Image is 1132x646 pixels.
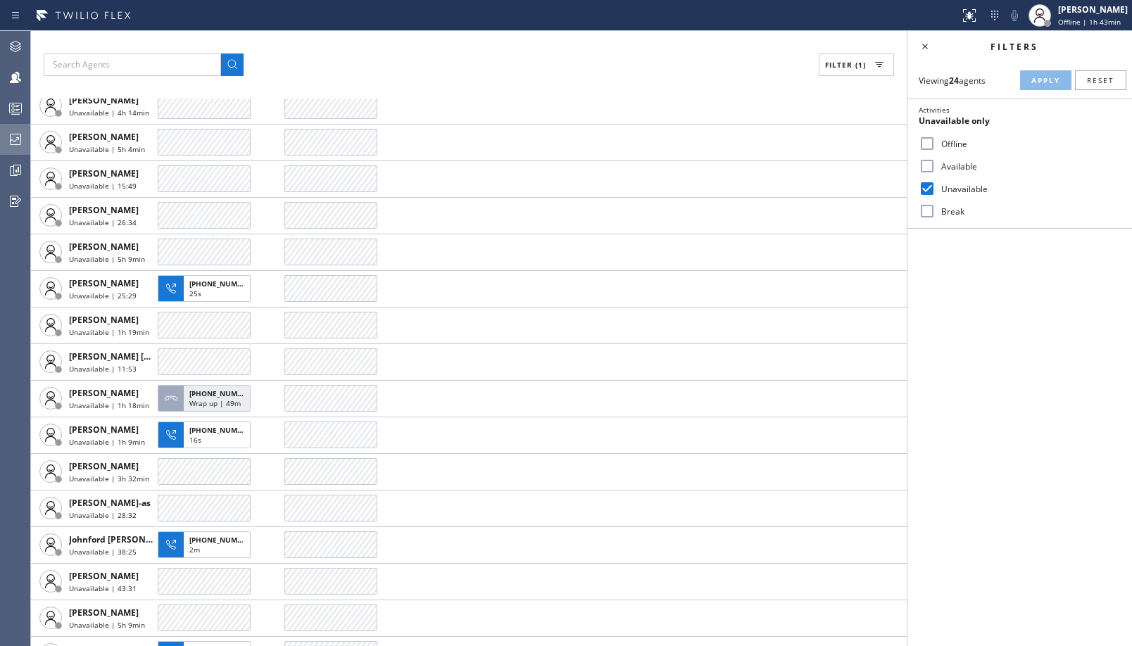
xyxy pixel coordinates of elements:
[1087,75,1114,85] span: Reset
[69,400,149,410] span: Unavailable | 1h 18min
[936,138,1121,150] label: Offline
[69,607,139,619] span: [PERSON_NAME]
[189,545,200,555] span: 2m
[69,583,137,593] span: Unavailable | 43:31
[69,620,145,630] span: Unavailable | 5h 9min
[69,350,210,362] span: [PERSON_NAME] [PERSON_NAME]
[69,510,137,520] span: Unavailable | 28:32
[936,183,1121,195] label: Unavailable
[1058,17,1121,27] span: Offline | 1h 43min
[69,460,139,472] span: [PERSON_NAME]
[936,205,1121,217] label: Break
[949,75,959,87] strong: 24
[158,527,255,562] button: [PHONE_NUMBER]2m
[189,289,201,298] span: 25s
[69,108,149,118] span: Unavailable | 4h 14min
[189,398,241,408] span: Wrap up | 49m
[69,327,149,337] span: Unavailable | 1h 19min
[69,167,139,179] span: [PERSON_NAME]
[825,60,866,70] span: Filter (1)
[158,417,255,452] button: [PHONE_NUMBER]16s
[69,94,139,106] span: [PERSON_NAME]
[819,53,894,76] button: Filter (1)
[69,533,177,545] span: Johnford [PERSON_NAME]
[158,381,255,416] button: [PHONE_NUMBER]Wrap up | 49m
[69,437,145,447] span: Unavailable | 1h 9min
[189,279,253,289] span: [PHONE_NUMBER]
[69,254,145,264] span: Unavailable | 5h 9min
[189,435,201,445] span: 16s
[919,115,990,127] span: Unavailable only
[158,271,255,306] button: [PHONE_NUMBER]25s
[69,424,139,436] span: [PERSON_NAME]
[69,277,139,289] span: [PERSON_NAME]
[990,41,1038,53] span: Filters
[69,570,139,582] span: [PERSON_NAME]
[1075,70,1126,90] button: Reset
[1005,6,1024,25] button: Mute
[189,388,253,398] span: [PHONE_NUMBER]
[1020,70,1071,90] button: Apply
[69,291,137,300] span: Unavailable | 25:29
[69,364,137,374] span: Unavailable | 11:53
[919,75,986,87] span: Viewing agents
[69,144,145,154] span: Unavailable | 5h 4min
[919,105,1121,115] div: Activities
[69,474,149,483] span: Unavailable | 3h 32min
[936,160,1121,172] label: Available
[69,497,151,509] span: [PERSON_NAME]-as
[1058,4,1128,15] div: [PERSON_NAME]
[44,53,221,76] input: Search Agents
[69,131,139,143] span: [PERSON_NAME]
[69,314,139,326] span: [PERSON_NAME]
[69,204,139,216] span: [PERSON_NAME]
[69,387,139,399] span: [PERSON_NAME]
[69,241,139,253] span: [PERSON_NAME]
[69,217,137,227] span: Unavailable | 26:34
[189,425,253,435] span: [PHONE_NUMBER]
[69,547,137,557] span: Unavailable | 38:25
[189,535,253,545] span: [PHONE_NUMBER]
[69,181,137,191] span: Unavailable | 15:49
[1031,75,1060,85] span: Apply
